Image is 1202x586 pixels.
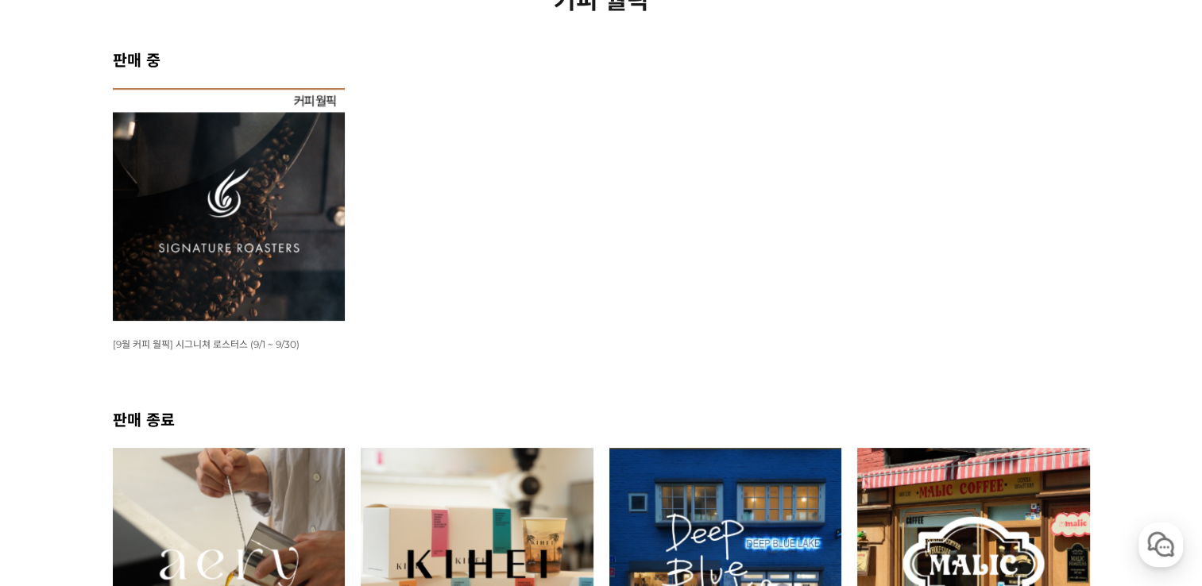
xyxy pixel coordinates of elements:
[5,454,105,494] a: 홈
[145,479,164,492] span: 대화
[113,337,300,350] a: [9월 커피 월픽] 시그니쳐 로스터스 (9/1 ~ 9/30)
[113,407,1090,430] h2: 판매 종료
[205,454,305,494] a: 설정
[105,454,205,494] a: 대화
[113,88,346,321] img: [9월 커피 월픽] 시그니쳐 로스터스 (9/1 ~ 9/30)
[113,48,1090,71] h2: 판매 중
[245,478,265,491] span: 설정
[50,478,60,491] span: 홈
